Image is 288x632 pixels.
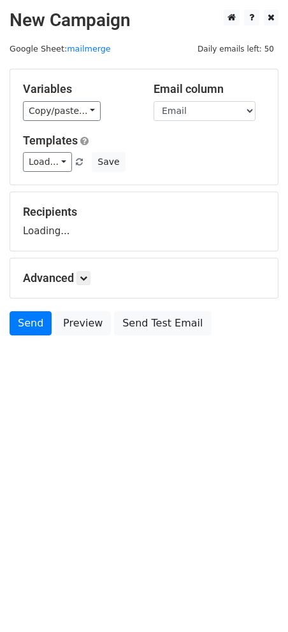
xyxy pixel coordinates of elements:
[23,205,265,238] div: Loading...
[23,205,265,219] h5: Recipients
[23,152,72,172] a: Load...
[23,271,265,285] h5: Advanced
[10,10,278,31] h2: New Campaign
[10,44,111,53] small: Google Sheet:
[193,44,278,53] a: Daily emails left: 50
[55,311,111,335] a: Preview
[10,311,52,335] a: Send
[23,134,78,147] a: Templates
[92,152,125,172] button: Save
[193,42,278,56] span: Daily emails left: 50
[114,311,211,335] a: Send Test Email
[23,101,101,121] a: Copy/paste...
[154,82,265,96] h5: Email column
[23,82,134,96] h5: Variables
[67,44,111,53] a: mailmerge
